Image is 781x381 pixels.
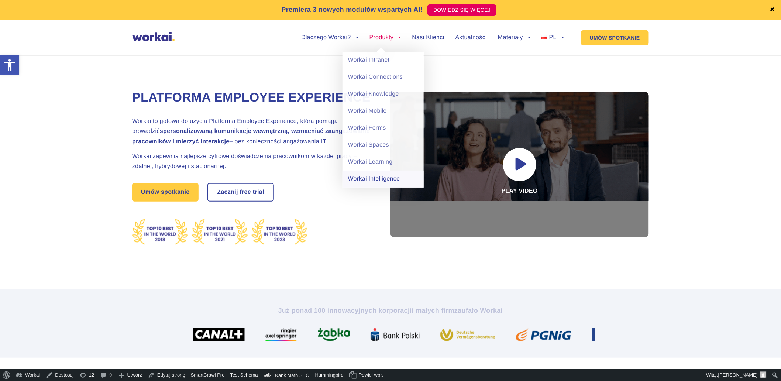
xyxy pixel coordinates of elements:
[132,151,372,171] h2: Workai zapewnia najlepsze cyfrowe doświadczenia pracownikom w każdej pracy – zdalnej, hybrydowej ...
[127,369,142,381] span: Utwórz
[132,128,370,144] strong: spersonalizowaną komunikację wewnętrzną, wzmacniać zaangażowanie pracowników i mierzyć interakcje
[301,35,358,41] a: Dlaczego Workai?
[549,34,557,41] span: PL
[343,69,424,86] a: Workai Connections
[343,86,424,103] a: Workai Knowledge
[369,35,401,41] a: Produkty
[228,369,261,381] a: Test Schema
[282,5,423,15] p: Premiera 3 nowych modułów wspartych AI!
[359,369,384,381] span: Powiel wpis
[13,369,43,381] a: Workai
[770,7,775,13] a: ✖
[132,116,372,147] h2: Workai to gotowa do użycia Platforma Employee Experience, która pomaga prowadzić – bez koniecznoś...
[718,372,758,378] span: [PERSON_NAME]
[145,369,188,381] a: Edytuj stronę
[498,35,530,41] a: Materiały
[343,171,424,188] a: Workai Intelligence
[581,30,649,45] a: UMÓW SPOTKANIE
[343,120,424,137] a: Workai Forms
[704,369,770,381] a: Witaj,
[89,369,94,381] span: 12
[455,35,487,41] a: Aktualności
[43,369,77,381] a: Dostosuj
[343,52,424,69] a: Workai Intranet
[412,307,454,314] i: i małych firm
[132,89,372,106] h1: Platforma Employee Experience
[390,92,649,237] div: Play video
[412,35,444,41] a: Nasi Klienci
[275,373,310,378] span: Rank Math SEO
[109,369,112,381] span: 0
[186,306,595,315] h2: Już ponad 100 innowacyjnych korporacji zaufało Workai
[343,137,424,154] a: Workai Spaces
[261,369,313,381] a: Kokpit Rank Math
[188,369,228,381] a: SmartCrawl Pro
[343,103,424,120] a: Workai Mobile
[208,184,273,201] a: Zacznij free trial
[132,183,199,202] a: Umów spotkanie
[427,4,496,16] a: DOWIEDZ SIĘ WIĘCEJ
[313,369,347,381] a: Hummingbird
[343,154,424,171] a: Workai Learning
